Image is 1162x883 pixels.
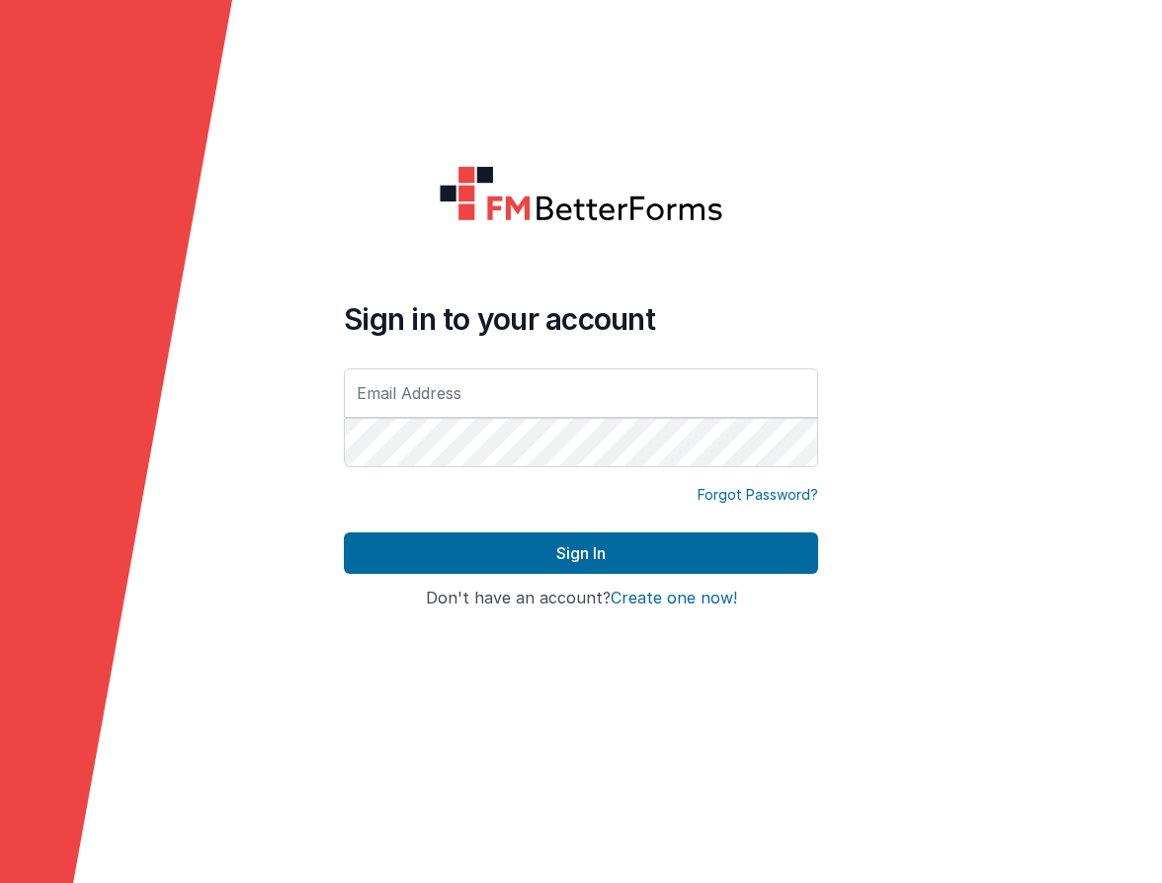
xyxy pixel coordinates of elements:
h4: Don't have an account? [344,590,818,607]
h4: Sign in to your account [344,301,818,337]
input: Email Address [344,368,818,418]
button: Sign In [344,532,818,574]
button: Create one now! [611,590,737,607]
a: Forgot Password? [698,485,818,505]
